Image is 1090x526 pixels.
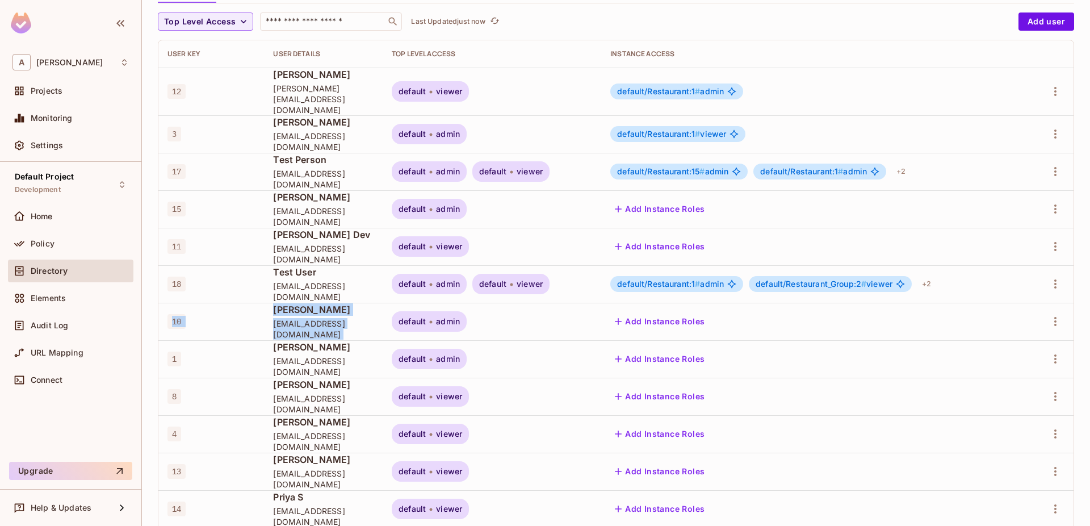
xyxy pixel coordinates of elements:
[399,317,426,326] span: default
[31,503,91,512] span: Help & Updates
[167,314,186,329] span: 10
[273,191,374,203] span: [PERSON_NAME]
[273,318,374,340] span: [EMAIL_ADDRESS][DOMAIN_NAME]
[617,87,724,96] span: admin
[11,12,31,34] img: SReyMgAAAABJRU5ErkJggg==
[436,392,462,401] span: viewer
[411,17,485,26] p: Last Updated just now
[399,204,426,214] span: default
[167,277,186,291] span: 18
[273,378,374,391] span: [PERSON_NAME]
[167,239,186,254] span: 11
[31,239,54,248] span: Policy
[273,116,374,128] span: [PERSON_NAME]
[617,130,726,139] span: viewer
[617,86,700,96] span: default/Restaurant:1
[1018,12,1074,31] button: Add user
[273,416,374,428] span: [PERSON_NAME]
[167,84,186,99] span: 12
[436,504,462,514] span: viewer
[436,167,460,176] span: admin
[695,279,700,289] span: #
[695,86,700,96] span: #
[31,266,68,275] span: Directory
[273,491,374,503] span: Priya S
[167,127,181,141] span: 3
[517,279,543,289] span: viewer
[167,49,255,59] div: User Key
[392,49,592,59] div: Top Level Access
[167,427,181,441] span: 4
[273,83,374,115] span: [PERSON_NAME][EMAIL_ADDRESS][DOMAIN_NAME]
[273,153,374,166] span: Test Person
[399,354,426,364] span: default
[617,279,700,289] span: default/Restaurant:1
[517,167,543,176] span: viewer
[15,185,61,194] span: Development
[490,16,500,27] span: refresh
[617,167,728,176] span: admin
[610,387,709,406] button: Add Instance Roles
[610,500,709,518] button: Add Instance Roles
[610,350,709,368] button: Add Instance Roles
[861,279,866,289] span: #
[273,228,374,241] span: [PERSON_NAME] Dev
[617,129,700,139] span: default/Restaurant:1
[158,12,253,31] button: Top Level Access
[399,167,426,176] span: default
[479,167,506,176] span: default
[610,237,709,256] button: Add Instance Roles
[31,294,66,303] span: Elements
[273,49,374,59] div: User Details
[436,87,462,96] span: viewer
[399,504,426,514] span: default
[436,279,460,289] span: admin
[760,166,843,176] span: default/Restaurant:1
[892,162,910,181] div: + 2
[273,431,374,452] span: [EMAIL_ADDRESS][DOMAIN_NAME]
[436,429,462,439] span: viewer
[399,242,426,251] span: default
[479,279,506,289] span: default
[760,167,867,176] span: admin
[31,348,83,357] span: URL Mapping
[273,356,374,377] span: [EMAIL_ADDRESS][DOMAIN_NAME]
[838,166,843,176] span: #
[273,341,374,353] span: [PERSON_NAME]
[399,87,426,96] span: default
[9,462,132,480] button: Upgrade
[273,168,374,190] span: [EMAIL_ADDRESS][DOMAIN_NAME]
[610,462,709,481] button: Add Instance Roles
[273,266,374,278] span: Test User
[167,352,181,366] span: 1
[610,200,709,218] button: Add Instance Roles
[399,467,426,476] span: default
[488,15,501,28] button: refresh
[917,275,936,293] div: + 2
[167,502,186,516] span: 14
[273,468,374,490] span: [EMAIL_ADDRESS][DOMAIN_NAME]
[31,212,53,221] span: Home
[756,279,866,289] span: default/Restaurant_Group:2
[167,202,186,216] span: 15
[273,453,374,466] span: [PERSON_NAME]
[167,389,181,404] span: 8
[15,172,74,181] span: Default Project
[485,15,501,28] span: Click to refresh data
[436,354,460,364] span: admin
[610,49,1019,59] div: Instance Access
[399,429,426,439] span: default
[273,303,374,316] span: [PERSON_NAME]
[695,129,700,139] span: #
[436,204,460,214] span: admin
[31,375,62,385] span: Connect
[436,317,460,326] span: admin
[756,279,892,289] span: viewer
[399,130,426,139] span: default
[436,242,462,251] span: viewer
[273,131,374,152] span: [EMAIL_ADDRESS][DOMAIN_NAME]
[31,321,68,330] span: Audit Log
[164,15,236,29] span: Top Level Access
[31,86,62,95] span: Projects
[167,164,186,179] span: 17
